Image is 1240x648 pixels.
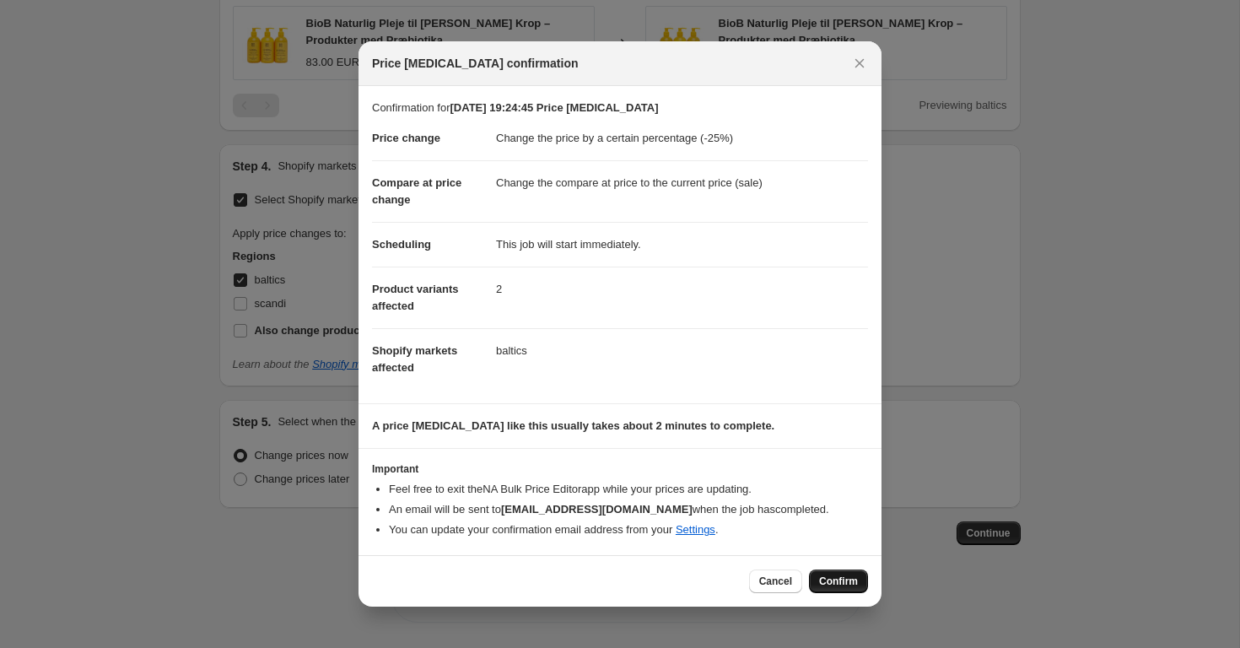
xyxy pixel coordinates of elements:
[809,570,868,593] button: Confirm
[389,521,868,538] li: You can update your confirmation email address from your .
[389,481,868,498] li: Feel free to exit the NA Bulk Price Editor app while your prices are updating.
[372,55,579,72] span: Price [MEDICAL_DATA] confirmation
[501,503,693,516] b: [EMAIL_ADDRESS][DOMAIN_NAME]
[819,575,858,588] span: Confirm
[496,267,868,311] dd: 2
[676,523,715,536] a: Settings
[372,238,431,251] span: Scheduling
[372,462,868,476] h3: Important
[749,570,802,593] button: Cancel
[496,328,868,373] dd: baltics
[496,222,868,267] dd: This job will start immediately.
[372,132,440,144] span: Price change
[496,160,868,205] dd: Change the compare at price to the current price (sale)
[450,101,658,114] b: [DATE] 19:24:45 Price [MEDICAL_DATA]
[372,344,457,374] span: Shopify markets affected
[372,419,774,432] b: A price [MEDICAL_DATA] like this usually takes about 2 minutes to complete.
[372,176,461,206] span: Compare at price change
[496,116,868,160] dd: Change the price by a certain percentage (-25%)
[848,51,871,75] button: Close
[372,100,868,116] p: Confirmation for
[372,283,459,312] span: Product variants affected
[389,501,868,518] li: An email will be sent to when the job has completed .
[759,575,792,588] span: Cancel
